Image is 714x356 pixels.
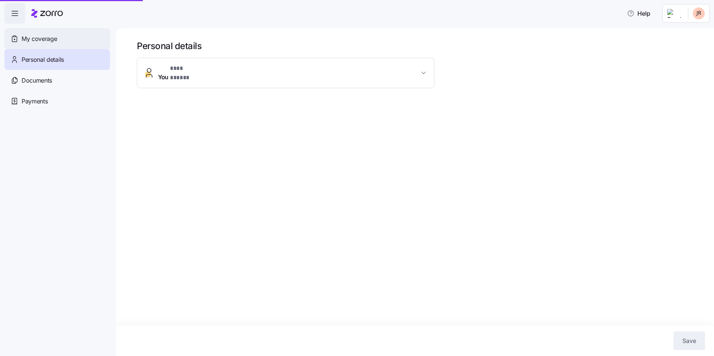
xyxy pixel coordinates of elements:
[4,70,110,91] a: Documents
[627,9,650,18] span: Help
[137,40,704,52] h1: Personal details
[4,28,110,49] a: My coverage
[673,331,705,350] button: Save
[4,49,110,70] a: Personal details
[22,76,52,85] span: Documents
[158,64,201,82] span: You
[4,91,110,112] a: Payments
[667,9,682,18] img: Employer logo
[682,336,696,345] span: Save
[22,55,64,64] span: Personal details
[22,97,48,106] span: Payments
[693,7,705,19] img: fab984688750ac78816fbf37636109a8
[621,6,656,21] button: Help
[22,34,57,44] span: My coverage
